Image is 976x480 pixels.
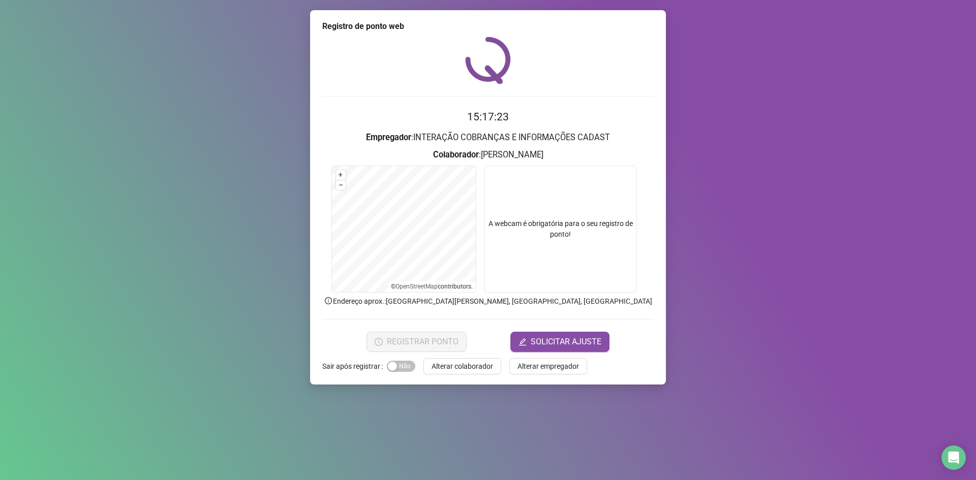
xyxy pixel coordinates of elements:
time: 15:17:23 [467,111,509,123]
strong: Colaborador [433,150,479,159]
strong: Empregador [366,133,411,142]
button: REGISTRAR PONTO [367,332,467,352]
button: – [336,180,346,190]
h3: : [PERSON_NAME] [322,148,654,162]
span: Alterar empregador [517,361,579,372]
button: Alterar empregador [509,358,587,374]
span: SOLICITAR AJUSTE [531,336,601,348]
h3: : INTERAÇÃO COBRANÇAS E INFORMAÇÕES CADAST [322,131,654,144]
button: + [336,170,346,180]
span: Alterar colaborador [432,361,493,372]
span: edit [518,338,527,346]
button: Alterar colaborador [423,358,501,374]
div: A webcam é obrigatória para o seu registro de ponto! [484,166,637,293]
div: Open Intercom Messenger [941,445,966,470]
div: Registro de ponto web [322,20,654,33]
img: QRPoint [465,37,511,84]
li: © contributors. [391,283,473,290]
label: Sair após registrar [322,358,387,374]
p: Endereço aprox. : [GEOGRAPHIC_DATA][PERSON_NAME], [GEOGRAPHIC_DATA], [GEOGRAPHIC_DATA] [322,296,654,307]
button: editSOLICITAR AJUSTE [510,332,609,352]
a: OpenStreetMap [395,283,438,290]
span: info-circle [324,296,333,305]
